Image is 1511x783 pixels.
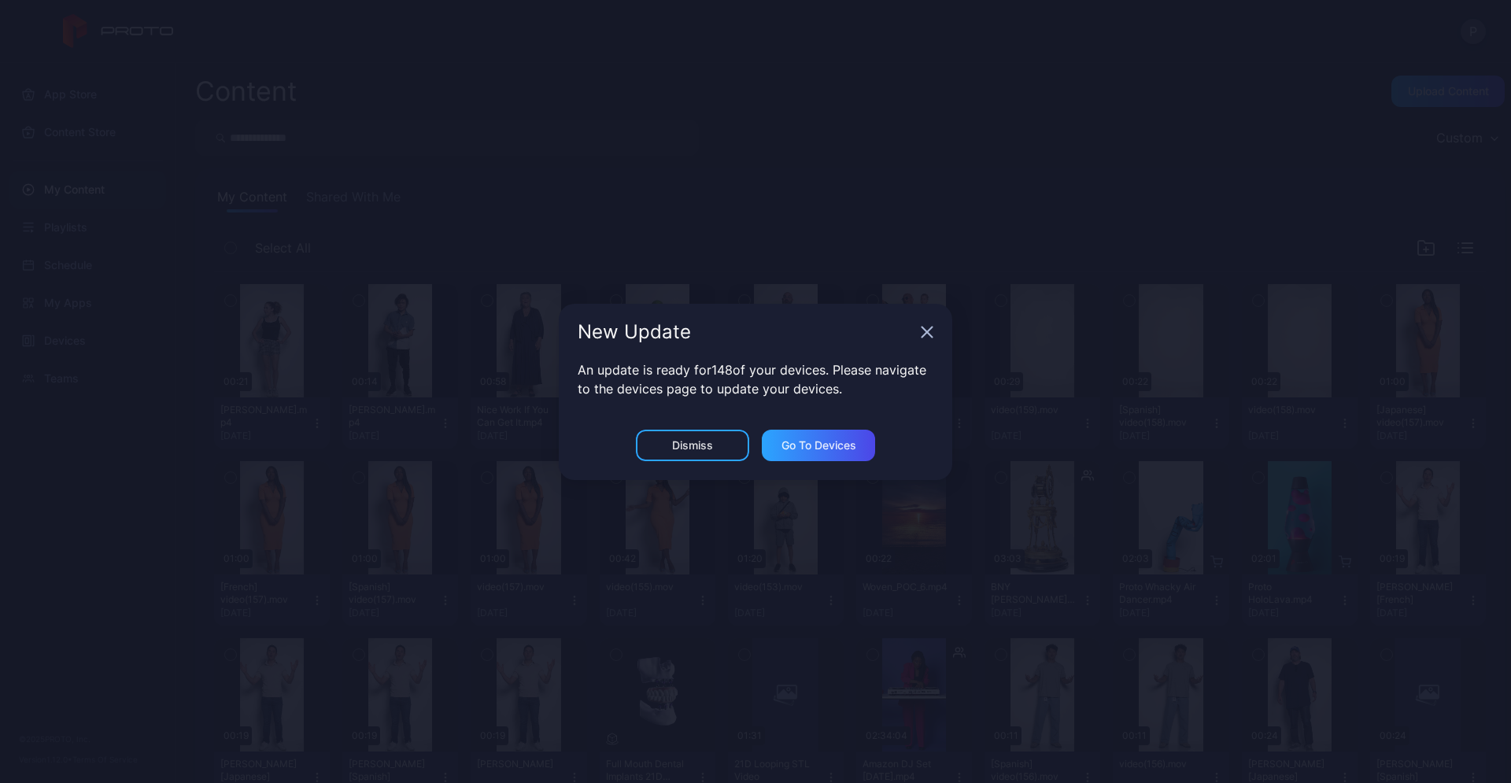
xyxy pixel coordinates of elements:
[578,360,933,398] p: An update is ready for 148 of your devices. Please navigate to the devices page to update your de...
[636,430,749,461] button: Dismiss
[672,439,713,452] div: Dismiss
[781,439,856,452] div: Go to devices
[578,323,914,342] div: New Update
[762,430,875,461] button: Go to devices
